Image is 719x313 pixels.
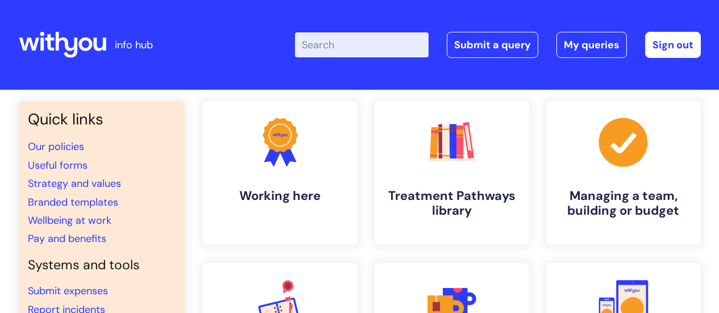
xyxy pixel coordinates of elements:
a: Branded templates [28,195,118,209]
a: Useful forms [28,158,88,172]
a: My queries [556,32,627,58]
a: Pay and benefits [28,232,106,245]
div: | - [295,32,701,58]
a: Submit a query [447,32,538,58]
input: Search [295,32,429,57]
a: Wellbeing at work [28,214,111,227]
h4: Treatment Pathways library [384,189,520,219]
a: Managing a team, building or budget [546,101,701,245]
h3: Quick links [28,110,176,128]
a: Working here [203,101,358,245]
a: Submit expenses [28,284,108,298]
p: info hub [115,36,153,54]
h4: Managing a team, building or budget [555,189,692,219]
a: Our policies [28,140,84,153]
h4: Systems and tools [28,257,176,273]
h4: Working here [212,189,348,203]
a: Strategy and values [28,177,121,190]
a: Sign out [645,32,701,58]
a: Treatment Pathways library [375,101,529,245]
